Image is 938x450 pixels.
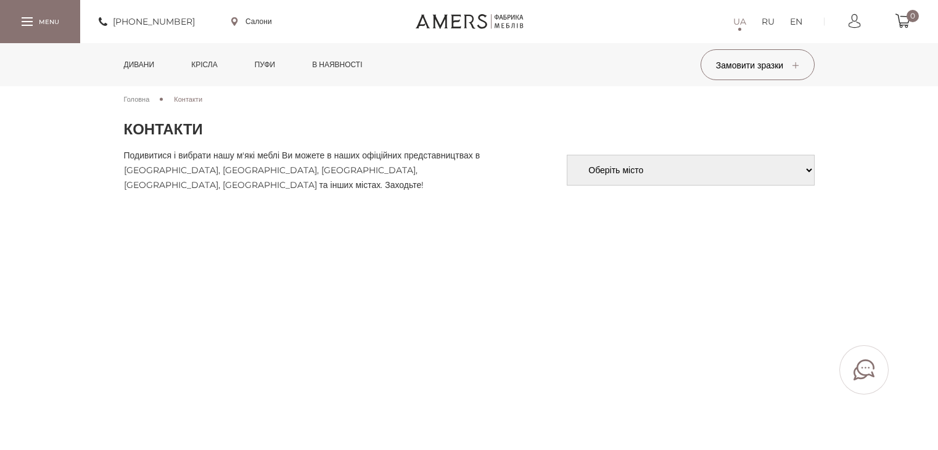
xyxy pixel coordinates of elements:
[907,10,919,22] span: 0
[762,14,775,29] a: RU
[124,148,504,192] p: Подивитися і вибрати нашу м'які меблі Ви можете в наших офіційних представництвах в [GEOGRAPHIC_D...
[124,94,150,105] a: Головна
[245,43,285,86] a: Пуфи
[182,43,226,86] a: Крісла
[303,43,371,86] a: в наявності
[99,14,195,29] a: [PHONE_NUMBER]
[701,49,815,80] button: Замовити зразки
[115,43,164,86] a: Дивани
[231,16,272,27] a: Салони
[790,14,802,29] a: EN
[124,120,815,139] h1: Контакти
[124,95,150,104] span: Головна
[733,14,746,29] a: UA
[716,60,799,71] span: Замовити зразки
